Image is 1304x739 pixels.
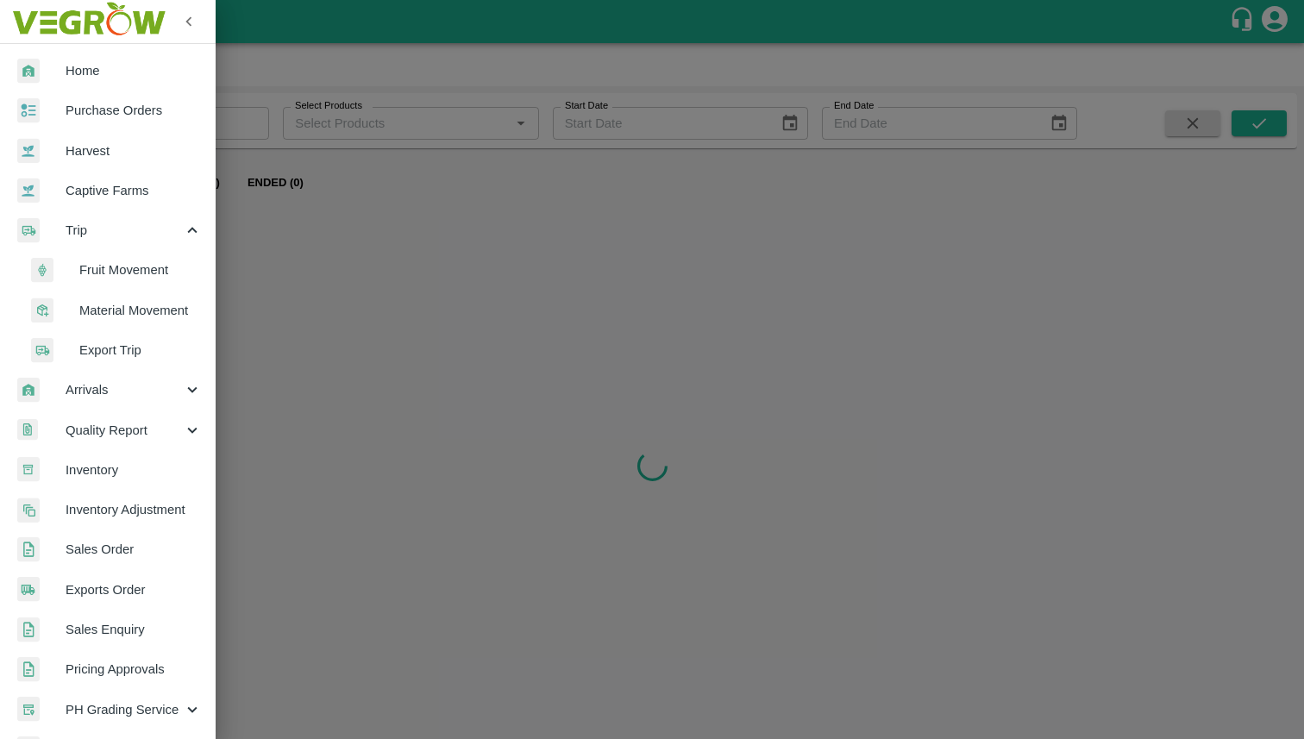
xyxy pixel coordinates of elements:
span: Fruit Movement [79,260,202,279]
a: materialMaterial Movement [14,291,216,330]
img: delivery [17,218,40,243]
a: deliveryExport Trip [14,330,216,370]
span: Captive Farms [66,181,202,200]
span: Trip [66,221,183,240]
span: Sales Order [66,540,202,559]
img: whArrival [17,59,40,84]
img: qualityReport [17,419,38,441]
span: Purchase Orders [66,101,202,120]
span: Inventory Adjustment [66,500,202,519]
span: Inventory [66,460,202,479]
span: PH Grading Service [66,700,183,719]
img: fruit [31,258,53,283]
img: whArrival [17,378,40,403]
img: material [31,297,53,323]
img: reciept [17,98,40,123]
span: Exports Order [66,580,202,599]
img: sales [17,657,40,682]
a: fruitFruit Movement [14,250,216,290]
img: whInventory [17,457,40,482]
span: Quality Report [66,421,183,440]
img: inventory [17,498,40,523]
img: sales [17,537,40,562]
img: sales [17,617,40,642]
span: Harvest [66,141,202,160]
span: Export Trip [79,341,202,360]
img: whTracker [17,697,40,722]
span: Pricing Approvals [66,660,202,679]
img: harvest [17,178,40,204]
img: shipments [17,577,40,602]
img: harvest [17,138,40,164]
span: Material Movement [79,301,202,320]
span: Arrivals [66,380,183,399]
span: Sales Enquiry [66,620,202,639]
span: Home [66,61,202,80]
img: delivery [31,338,53,363]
